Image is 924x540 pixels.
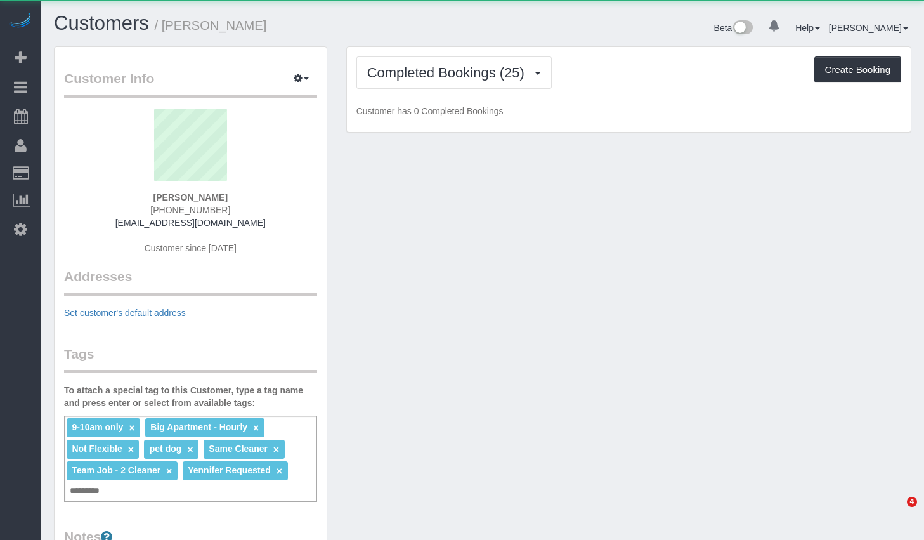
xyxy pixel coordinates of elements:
[714,23,753,33] a: Beta
[145,243,237,253] span: Customer since [DATE]
[881,497,911,527] iframe: Intercom live chat
[115,218,266,228] a: [EMAIL_ADDRESS][DOMAIN_NAME]
[150,205,230,215] span: [PHONE_NUMBER]
[907,497,917,507] span: 4
[72,444,122,454] span: Not Flexible
[356,105,901,117] p: Customer has 0 Completed Bookings
[188,465,271,475] span: Yennifer Requested
[732,20,753,37] img: New interface
[54,12,149,34] a: Customers
[367,65,531,81] span: Completed Bookings (25)
[795,23,820,33] a: Help
[273,444,279,455] a: ×
[356,56,552,89] button: Completed Bookings (25)
[64,308,186,318] a: Set customer's default address
[129,423,134,433] a: ×
[187,444,193,455] a: ×
[153,192,228,202] strong: [PERSON_NAME]
[814,56,901,83] button: Create Booking
[64,384,317,409] label: To attach a special tag to this Customer, type a tag name and press enter or select from availabl...
[128,444,134,455] a: ×
[253,423,259,433] a: ×
[209,444,268,454] span: Same Cleaner
[72,465,160,475] span: Team Job - 2 Cleaner
[64,69,317,98] legend: Customer Info
[829,23,908,33] a: [PERSON_NAME]
[150,444,182,454] span: pet dog
[72,422,123,432] span: 9-10am only
[166,466,172,477] a: ×
[155,18,267,32] small: / [PERSON_NAME]
[150,422,247,432] span: Big Apartment - Hourly
[8,13,33,30] img: Automaid Logo
[277,466,282,477] a: ×
[64,345,317,373] legend: Tags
